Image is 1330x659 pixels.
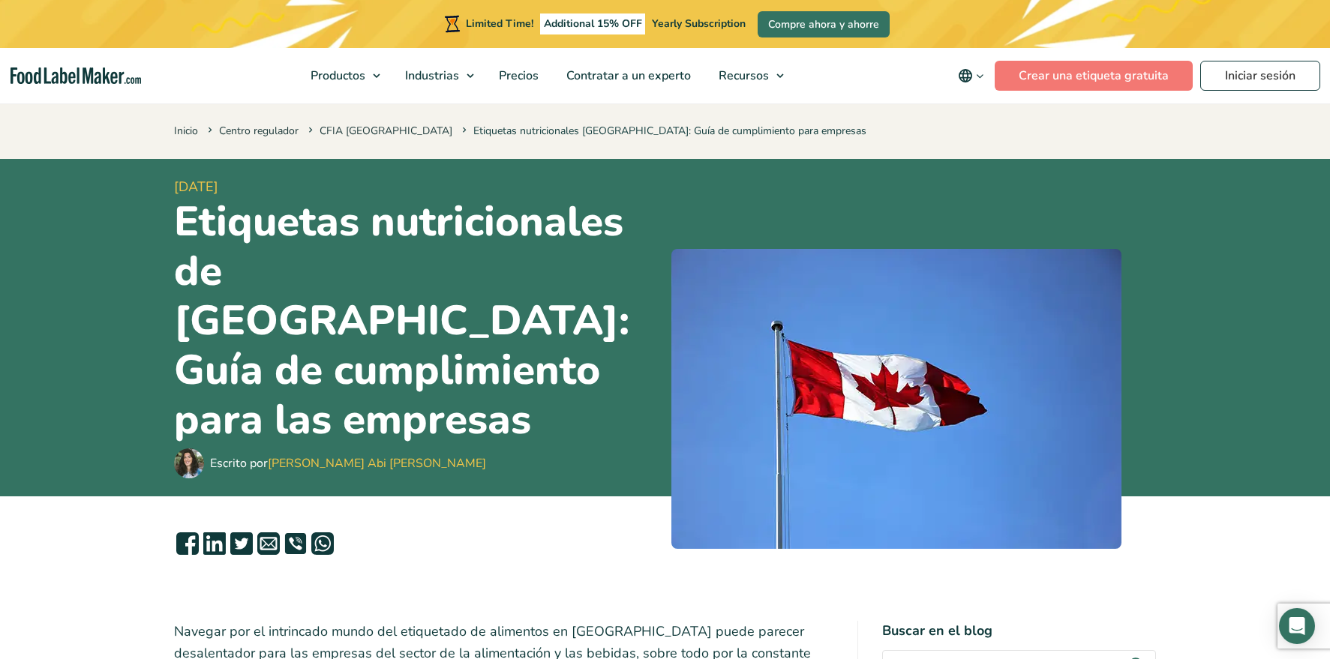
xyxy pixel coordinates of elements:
a: Crear una etiqueta gratuita [995,61,1193,91]
a: Precios [485,48,549,103]
div: Open Intercom Messenger [1279,608,1315,644]
span: Additional 15% OFF [540,13,646,34]
div: Escrito por [210,454,486,472]
a: Productos [297,48,388,103]
span: Yearly Subscription [652,16,746,31]
span: Precios [494,67,540,84]
span: Limited Time! [466,16,533,31]
span: Etiquetas nutricionales [GEOGRAPHIC_DATA]: Guía de cumplimiento para empresas [459,124,866,138]
img: Maria Abi Hanna - Etiquetadora de alimentos [174,448,204,478]
span: Contratar a un experto [562,67,692,84]
a: Recursos [705,48,791,103]
h4: Buscar en el blog [882,621,1156,641]
a: Contratar a un experto [553,48,701,103]
a: CFIA [GEOGRAPHIC_DATA] [320,124,452,138]
a: Industrias [392,48,482,103]
h1: Etiquetas nutricionales de [GEOGRAPHIC_DATA]: Guía de cumplimiento para las empresas [174,197,659,445]
span: [DATE] [174,177,659,197]
a: Iniciar sesión [1200,61,1320,91]
a: Inicio [174,124,198,138]
span: Recursos [714,67,770,84]
a: Compre ahora y ahorre [758,11,890,37]
a: [PERSON_NAME] Abi [PERSON_NAME] [268,455,486,472]
a: Centro regulador [219,124,299,138]
span: Productos [306,67,367,84]
span: Industrias [401,67,461,84]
